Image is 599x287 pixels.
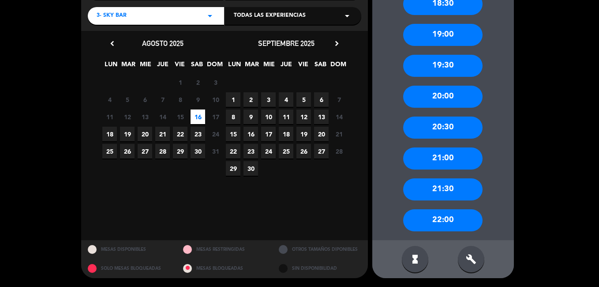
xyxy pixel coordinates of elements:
span: 19 [296,127,311,141]
div: 19:00 [403,24,483,46]
span: VIE [296,59,311,74]
span: 5 [296,92,311,107]
span: 8 [226,110,240,124]
span: MIE [262,59,276,74]
span: 4 [279,92,293,107]
span: 13 [138,110,152,124]
div: 20:00 [403,86,483,108]
span: 27 [138,144,152,159]
span: SAB [313,59,328,74]
div: MESAS BLOQUEADAS [176,259,272,278]
span: 20 [314,127,329,141]
i: hourglass_full [410,254,420,264]
span: 3 [208,75,223,90]
span: 3- SKY BAR [97,11,127,20]
span: 14 [155,110,170,124]
span: 12 [296,110,311,124]
span: 7 [332,92,346,107]
span: 9 [243,110,258,124]
div: SOLO MESAS BLOQUEADAS [81,259,177,278]
span: 13 [314,110,329,124]
span: 29 [173,144,187,159]
span: 1 [173,75,187,90]
span: DOM [207,59,221,74]
div: SIN DISPONIBILIDAD [272,259,368,278]
span: 21 [332,127,346,141]
span: 5 [120,92,135,107]
span: 17 [261,127,276,141]
span: 4 [102,92,117,107]
span: 19 [120,127,135,141]
span: MAR [121,59,135,74]
div: 22:00 [403,209,483,231]
div: 20:30 [403,117,483,139]
span: 31 [208,144,223,159]
div: 19:30 [403,55,483,77]
i: chevron_right [332,39,341,48]
span: 23 [243,144,258,159]
div: 21:00 [403,147,483,170]
span: 9 [191,92,205,107]
span: 26 [120,144,135,159]
i: arrow_drop_down [205,11,215,21]
span: agosto 2025 [142,39,183,48]
span: 15 [226,127,240,141]
span: 24 [208,127,223,141]
span: 25 [279,144,293,159]
span: 11 [279,110,293,124]
div: OTROS TAMAÑOS DIPONIBLES [272,240,368,259]
span: 24 [261,144,276,159]
span: 16 [191,110,205,124]
span: 26 [296,144,311,159]
span: 25 [102,144,117,159]
span: 23 [191,127,205,141]
span: 3 [261,92,276,107]
span: 1 [226,92,240,107]
span: LUN [104,59,118,74]
span: MIE [138,59,153,74]
span: 29 [226,161,240,176]
span: 8 [173,92,187,107]
div: MESAS RESTRINGIDAS [176,240,272,259]
span: 10 [261,110,276,124]
span: 20 [138,127,152,141]
span: SAB [190,59,204,74]
span: 6 [138,92,152,107]
span: 10 [208,92,223,107]
span: LUN [227,59,242,74]
span: JUE [155,59,170,74]
div: MESAS DISPONIBLES [81,240,177,259]
span: 16 [243,127,258,141]
span: 14 [332,110,346,124]
span: 7 [155,92,170,107]
span: 30 [191,144,205,159]
span: DOM [330,59,345,74]
span: 21 [155,127,170,141]
i: build [466,254,476,264]
span: VIE [172,59,187,74]
span: septiembre 2025 [258,39,314,48]
div: 21:30 [403,178,483,200]
span: JUE [279,59,293,74]
span: 6 [314,92,329,107]
span: MAR [244,59,259,74]
span: 28 [155,144,170,159]
span: 12 [120,110,135,124]
span: 27 [314,144,329,159]
span: 15 [173,110,187,124]
span: 30 [243,161,258,176]
i: chevron_left [108,39,117,48]
span: 2 [191,75,205,90]
span: 18 [102,127,117,141]
span: Todas las experiencias [234,11,306,20]
span: 17 [208,110,223,124]
span: 22 [226,144,240,159]
span: 11 [102,110,117,124]
span: 2 [243,92,258,107]
span: 22 [173,127,187,141]
span: 28 [332,144,346,159]
span: 18 [279,127,293,141]
i: arrow_drop_down [342,11,352,21]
